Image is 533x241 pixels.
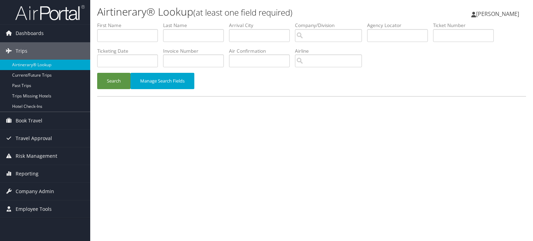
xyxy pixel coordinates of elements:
span: Trips [16,42,27,60]
span: Company Admin [16,183,54,200]
label: Company/Division [295,22,367,29]
span: [PERSON_NAME] [476,10,519,18]
small: (at least one field required) [193,7,293,18]
span: Employee Tools [16,200,52,218]
label: Arrival City [229,22,295,29]
span: Travel Approval [16,130,52,147]
span: Reporting [16,165,39,182]
span: Risk Management [16,147,57,165]
label: Airline [295,48,367,54]
label: First Name [97,22,163,29]
h1: Airtinerary® Lookup [97,5,383,19]
label: Air Confirmation [229,48,295,54]
img: airportal-logo.png [15,5,85,21]
span: Dashboards [16,25,44,42]
button: Manage Search Fields [130,73,194,89]
a: [PERSON_NAME] [471,3,526,24]
label: Agency Locator [367,22,433,29]
button: Search [97,73,130,89]
label: Ticketing Date [97,48,163,54]
label: Ticket Number [433,22,499,29]
span: Book Travel [16,112,42,129]
label: Last Name [163,22,229,29]
label: Invoice Number [163,48,229,54]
